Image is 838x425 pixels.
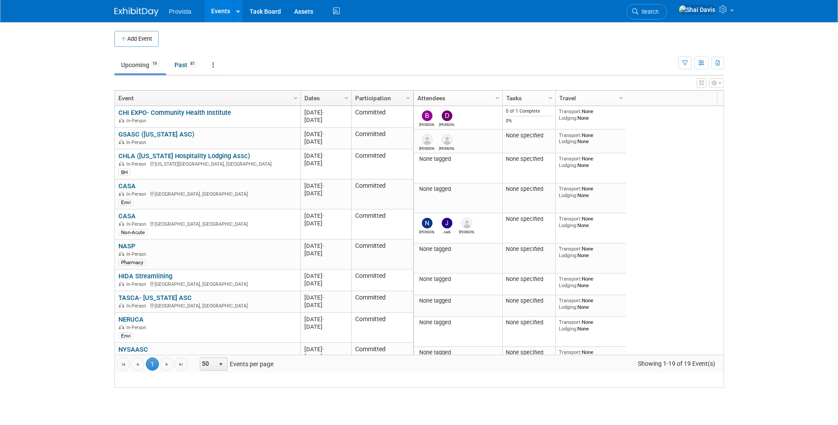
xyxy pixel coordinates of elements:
[439,145,455,151] div: Shannon Taylor
[559,138,577,144] span: Lodging:
[419,228,435,234] div: Noah Dillow
[126,118,149,124] span: In-Person
[304,345,347,353] div: [DATE]
[506,216,552,223] div: None specified
[506,132,552,139] div: None specified
[417,186,499,193] div: None tagged
[118,220,296,228] div: [GEOGRAPHIC_DATA], [GEOGRAPHIC_DATA]
[174,357,188,371] a: Go to the last page
[351,239,413,269] td: Committed
[559,186,582,192] span: Transport:
[119,303,124,307] img: In-Person Event
[118,109,231,117] a: CHI EXPO- Community Health Institute
[351,209,413,239] td: Committed
[559,297,582,304] span: Transport:
[304,109,347,116] div: [DATE]
[126,191,149,197] span: In-Person
[118,302,296,309] div: [GEOGRAPHIC_DATA], [GEOGRAPHIC_DATA]
[304,220,347,227] div: [DATE]
[547,95,554,102] span: Column Settings
[559,156,582,162] span: Transport:
[506,108,552,114] div: 0 of 1 Complete
[134,361,141,368] span: Go to the previous page
[616,91,626,104] a: Column Settings
[417,349,499,356] div: None tagged
[351,291,413,313] td: Committed
[351,313,413,343] td: Committed
[559,192,577,198] span: Lodging:
[322,152,324,159] span: -
[304,182,347,190] div: [DATE]
[119,221,124,226] img: In-Person Event
[118,229,148,236] div: Non-Acute
[422,134,432,145] img: Sloan Fioresi
[118,190,296,197] div: [GEOGRAPHIC_DATA], [GEOGRAPHIC_DATA]
[559,349,582,355] span: Transport:
[304,159,347,167] div: [DATE]
[417,91,497,106] a: Attendees
[506,297,552,304] div: None specified
[322,243,324,249] span: -
[417,156,499,163] div: None tagged
[506,246,552,253] div: None specified
[292,95,299,102] span: Column Settings
[559,108,582,114] span: Transport:
[304,353,347,360] div: [DATE]
[114,57,166,73] a: Upcoming19
[419,121,435,127] div: Beth Chan
[493,91,502,104] a: Column Settings
[559,349,622,362] div: None None
[351,179,413,209] td: Committed
[494,95,501,102] span: Column Settings
[439,121,455,127] div: Debbie Treat
[506,319,552,326] div: None specified
[150,61,159,67] span: 19
[118,130,194,138] a: GSASC ([US_STATE] ASC)
[355,91,407,106] a: Participation
[304,323,347,330] div: [DATE]
[169,8,192,15] span: Provista
[160,357,174,371] a: Go to the next page
[118,345,148,353] a: NYSAASC
[304,272,347,280] div: [DATE]
[114,8,159,16] img: ExhibitDay
[118,280,296,288] div: [GEOGRAPHIC_DATA], [GEOGRAPHIC_DATA]
[178,361,185,368] span: Go to the last page
[126,325,149,330] span: In-Person
[126,281,149,287] span: In-Person
[118,294,192,302] a: TASCA- [US_STATE] ASC
[304,116,347,124] div: [DATE]
[304,250,347,257] div: [DATE]
[322,212,324,219] span: -
[419,145,435,151] div: Sloan Fioresi
[188,357,282,371] span: Events per page
[559,319,622,332] div: None None
[422,218,432,228] img: Noah Dillow
[322,131,324,137] span: -
[351,343,413,364] td: Committed
[291,91,300,104] a: Column Settings
[638,8,659,15] span: Search
[126,161,149,167] span: In-Person
[118,242,135,250] a: NASP
[559,162,577,168] span: Lodging:
[559,115,577,121] span: Lodging:
[343,95,350,102] span: Column Settings
[629,357,723,370] span: Showing 1-19 of 19 Event(s)
[304,138,347,145] div: [DATE]
[120,361,127,368] span: Go to the first page
[126,140,149,145] span: In-Person
[618,95,625,102] span: Column Settings
[118,199,133,206] div: Envi
[118,272,172,280] a: HIDA Streamlining
[417,319,499,326] div: None tagged
[188,61,197,67] span: 81
[304,294,347,301] div: [DATE]
[118,353,296,361] div: [GEOGRAPHIC_DATA], [GEOGRAPHIC_DATA]
[462,218,472,228] img: Jennifer Geronaitis
[417,276,499,283] div: None tagged
[304,152,347,159] div: [DATE]
[546,91,555,104] a: Column Settings
[559,91,620,106] a: Travel
[559,304,577,310] span: Lodging:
